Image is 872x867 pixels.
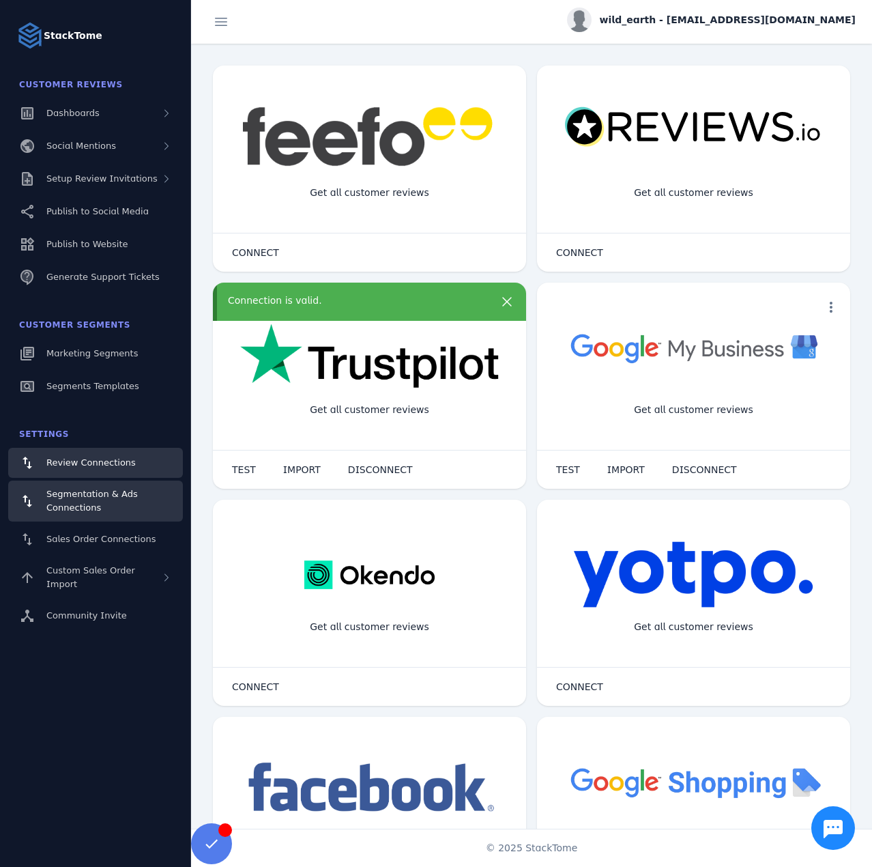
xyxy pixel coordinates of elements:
[564,106,823,148] img: reviewsio.svg
[232,465,256,474] span: TEST
[46,108,100,118] span: Dashboards
[304,541,435,609] img: okendo.webp
[283,465,321,474] span: IMPORT
[600,13,856,27] span: wild_earth - [EMAIL_ADDRESS][DOMAIN_NAME]
[613,826,774,862] div: Import Products from Google
[542,456,594,483] button: TEST
[556,248,603,257] span: CONNECT
[8,481,183,522] a: Segmentation & Ads Connections
[299,175,440,211] div: Get all customer reviews
[240,106,499,167] img: feefo.png
[8,524,183,554] a: Sales Order Connections
[46,534,156,544] span: Sales Order Connections
[556,465,580,474] span: TEST
[16,22,44,49] img: Logo image
[817,294,845,321] button: more
[270,456,334,483] button: IMPORT
[218,239,293,266] button: CONNECT
[46,457,136,468] span: Review Connections
[8,339,183,369] a: Marketing Segments
[8,448,183,478] a: Review Connections
[567,8,592,32] img: profile.jpg
[493,294,521,321] button: more
[8,371,183,401] a: Segments Templates
[299,392,440,428] div: Get all customer reviews
[486,841,578,855] span: © 2025 StackTome
[334,456,426,483] button: DISCONNECT
[232,682,279,692] span: CONNECT
[542,673,617,700] button: CONNECT
[240,758,499,819] img: facebook.png
[672,465,737,474] span: DISCONNECT
[232,248,279,257] span: CONNECT
[46,173,158,184] span: Setup Review Invitations
[46,206,149,216] span: Publish to Social Media
[46,272,160,282] span: Generate Support Tickets
[573,541,814,609] img: yotpo.png
[623,609,764,645] div: Get all customer reviews
[623,175,764,211] div: Get all customer reviews
[594,456,658,483] button: IMPORT
[348,465,413,474] span: DISCONNECT
[46,348,138,358] span: Marketing Segments
[46,565,135,589] span: Custom Sales Order Import
[623,392,764,428] div: Get all customer reviews
[658,456,751,483] button: DISCONNECT
[240,324,499,390] img: trustpilot.png
[564,758,823,806] img: googleshopping.png
[567,8,856,32] button: wild_earth - [EMAIL_ADDRESS][DOMAIN_NAME]
[46,141,116,151] span: Social Mentions
[19,80,123,89] span: Customer Reviews
[556,682,603,692] span: CONNECT
[299,609,440,645] div: Get all customer reviews
[228,294,486,308] div: Connection is valid.
[8,197,183,227] a: Publish to Social Media
[46,381,139,391] span: Segments Templates
[218,673,293,700] button: CONNECT
[8,229,183,259] a: Publish to Website
[19,320,130,330] span: Customer Segments
[8,601,183,631] a: Community Invite
[46,489,138,513] span: Segmentation & Ads Connections
[607,465,645,474] span: IMPORT
[218,456,270,483] button: TEST
[44,29,102,43] strong: StackTome
[564,324,823,372] img: googlebusiness.png
[8,262,183,292] a: Generate Support Tickets
[542,239,617,266] button: CONNECT
[19,429,69,439] span: Settings
[46,239,128,249] span: Publish to Website
[46,610,127,621] span: Community Invite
